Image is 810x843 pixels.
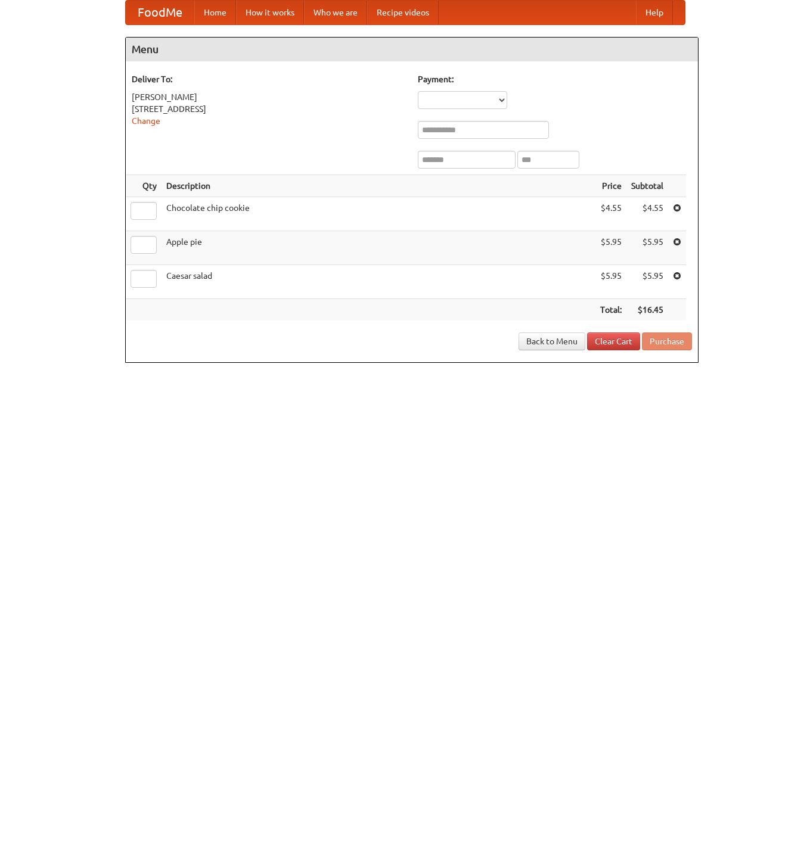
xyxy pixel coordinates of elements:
[595,299,626,321] th: Total:
[418,73,692,85] h5: Payment:
[626,265,668,299] td: $5.95
[126,1,194,24] a: FoodMe
[236,1,304,24] a: How it works
[636,1,673,24] a: Help
[626,231,668,265] td: $5.95
[626,197,668,231] td: $4.55
[304,1,367,24] a: Who we are
[162,265,595,299] td: Caesar salad
[367,1,439,24] a: Recipe videos
[642,332,692,350] button: Purchase
[626,299,668,321] th: $16.45
[595,231,626,265] td: $5.95
[132,103,406,115] div: [STREET_ADDRESS]
[587,332,640,350] a: Clear Cart
[626,175,668,197] th: Subtotal
[194,1,236,24] a: Home
[519,332,585,350] a: Back to Menu
[595,175,626,197] th: Price
[126,38,698,61] h4: Menu
[132,73,406,85] h5: Deliver To:
[595,197,626,231] td: $4.55
[132,91,406,103] div: [PERSON_NAME]
[132,116,160,126] a: Change
[162,197,595,231] td: Chocolate chip cookie
[126,175,162,197] th: Qty
[162,175,595,197] th: Description
[595,265,626,299] td: $5.95
[162,231,595,265] td: Apple pie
